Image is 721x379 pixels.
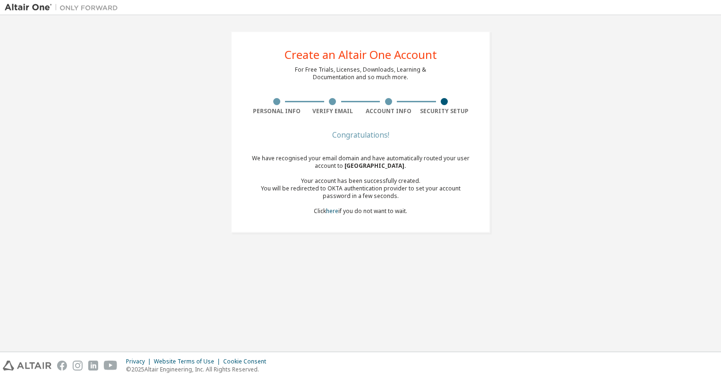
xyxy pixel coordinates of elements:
[360,107,417,115] div: Account Info
[285,49,437,60] div: Create an Altair One Account
[3,361,51,371] img: altair_logo.svg
[223,358,272,365] div: Cookie Consent
[104,361,117,371] img: youtube.svg
[249,107,305,115] div: Personal Info
[417,107,473,115] div: Security Setup
[326,207,338,215] a: here
[249,132,472,138] div: Congratulations!
[73,361,83,371] img: instagram.svg
[249,177,472,185] div: Your account has been successfully created.
[154,358,223,365] div: Website Terms of Use
[305,107,361,115] div: Verify Email
[344,162,406,170] span: [GEOGRAPHIC_DATA] .
[126,358,154,365] div: Privacy
[5,3,123,12] img: Altair One
[249,155,472,215] div: We have recognised your email domain and have automatically routed your user account to Click if ...
[249,185,472,200] div: You will be redirected to OKTA authentication provider to set your account password in a few seco...
[88,361,98,371] img: linkedin.svg
[57,361,67,371] img: facebook.svg
[126,365,272,373] p: © 2025 Altair Engineering, Inc. All Rights Reserved.
[295,66,426,81] div: For Free Trials, Licenses, Downloads, Learning & Documentation and so much more.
